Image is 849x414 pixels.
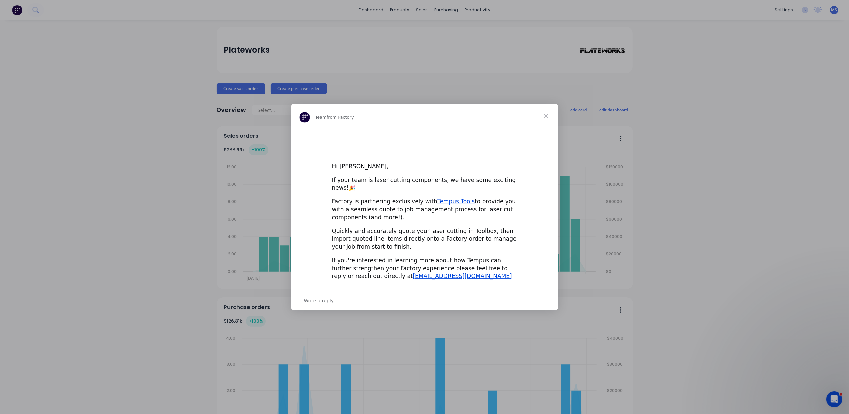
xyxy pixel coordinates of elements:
[332,163,517,171] div: Hi [PERSON_NAME],
[332,227,517,251] div: Quickly and accurately quote your laser cutting in Toolbox, then import quoted line items directl...
[304,296,339,305] span: Write a reply…
[332,198,517,221] div: Factory is partnering exclusively with to provide you with a seamless quote to job management pro...
[327,115,354,120] span: from Factory
[413,273,512,279] a: [EMAIL_ADDRESS][DOMAIN_NAME]
[437,198,475,205] a: Tempus Tools
[315,115,327,120] span: Team
[534,104,558,128] span: Close
[332,176,517,192] div: If your team is laser cutting components, we have some exciting news!🎉
[291,291,558,310] div: Open conversation and reply
[299,112,310,123] img: Profile image for Team
[332,257,517,280] div: If you're interested in learning more about how Tempus can further strengthen your Factory experi...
